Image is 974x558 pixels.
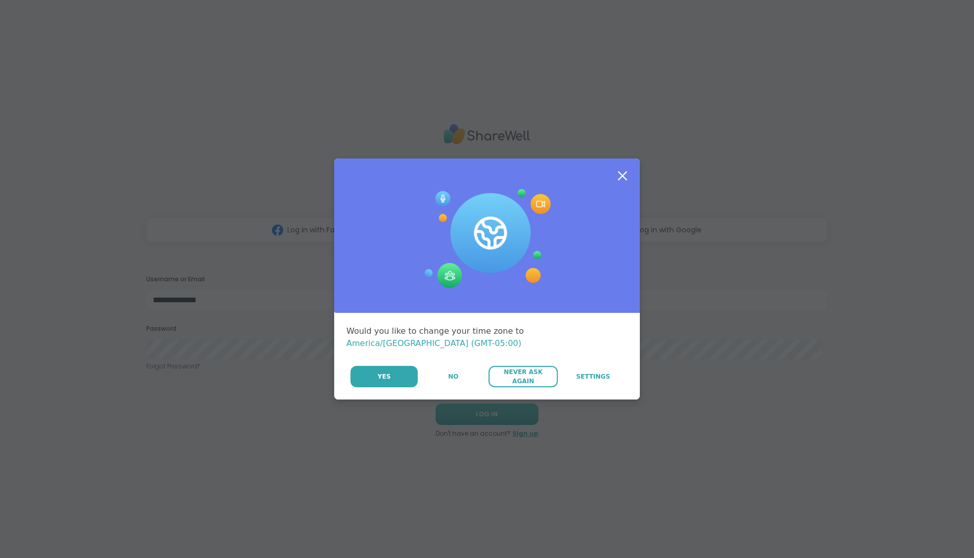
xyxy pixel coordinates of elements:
[419,366,488,387] button: No
[489,366,557,387] button: Never Ask Again
[350,366,418,387] button: Yes
[559,366,628,387] a: Settings
[377,372,391,381] span: Yes
[423,189,551,289] img: Session Experience
[346,338,522,348] span: America/[GEOGRAPHIC_DATA] (GMT-05:00)
[576,372,610,381] span: Settings
[346,325,628,350] div: Would you like to change your time zone to
[494,367,552,386] span: Never Ask Again
[448,372,458,381] span: No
